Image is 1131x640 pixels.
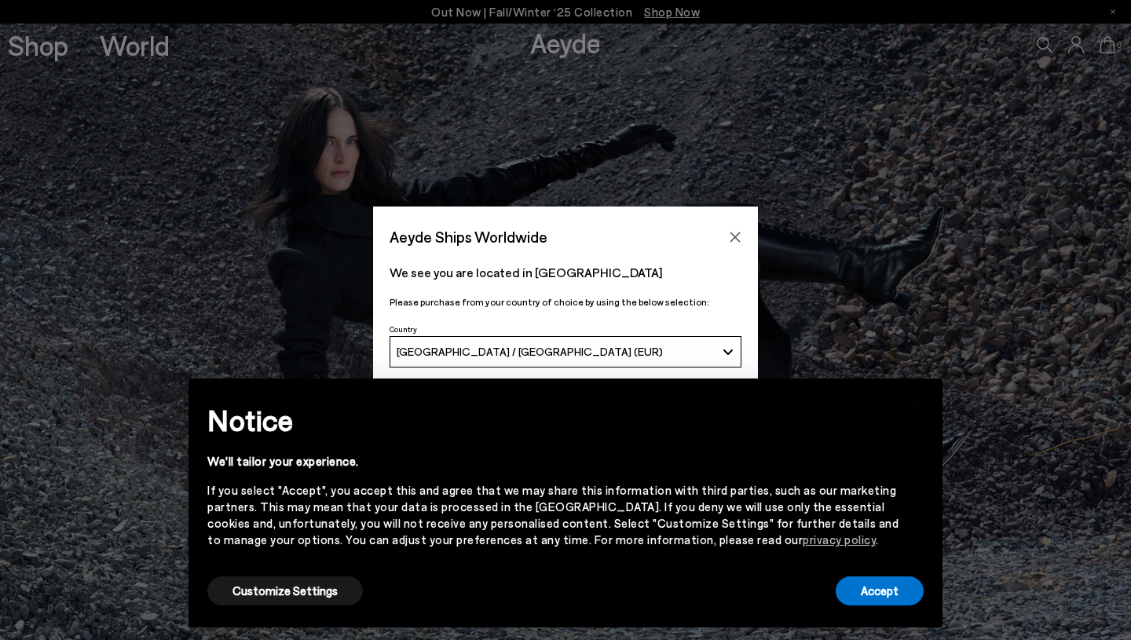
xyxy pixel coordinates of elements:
button: Close [723,225,747,249]
button: Close this notice [899,383,936,421]
span: Aeyde Ships Worldwide [390,223,547,251]
a: privacy policy [803,532,876,547]
h2: Notice [207,400,899,441]
span: [GEOGRAPHIC_DATA] / [GEOGRAPHIC_DATA] (EUR) [397,345,663,358]
div: We'll tailor your experience. [207,453,899,470]
div: If you select "Accept", you accept this and agree that we may share this information with third p... [207,482,899,548]
span: Country [390,324,417,334]
p: We see you are located in [GEOGRAPHIC_DATA] [390,263,741,282]
span: × [912,390,923,413]
button: Accept [836,576,924,605]
p: Please purchase from your country of choice by using the below selection: [390,294,741,309]
button: Customize Settings [207,576,363,605]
